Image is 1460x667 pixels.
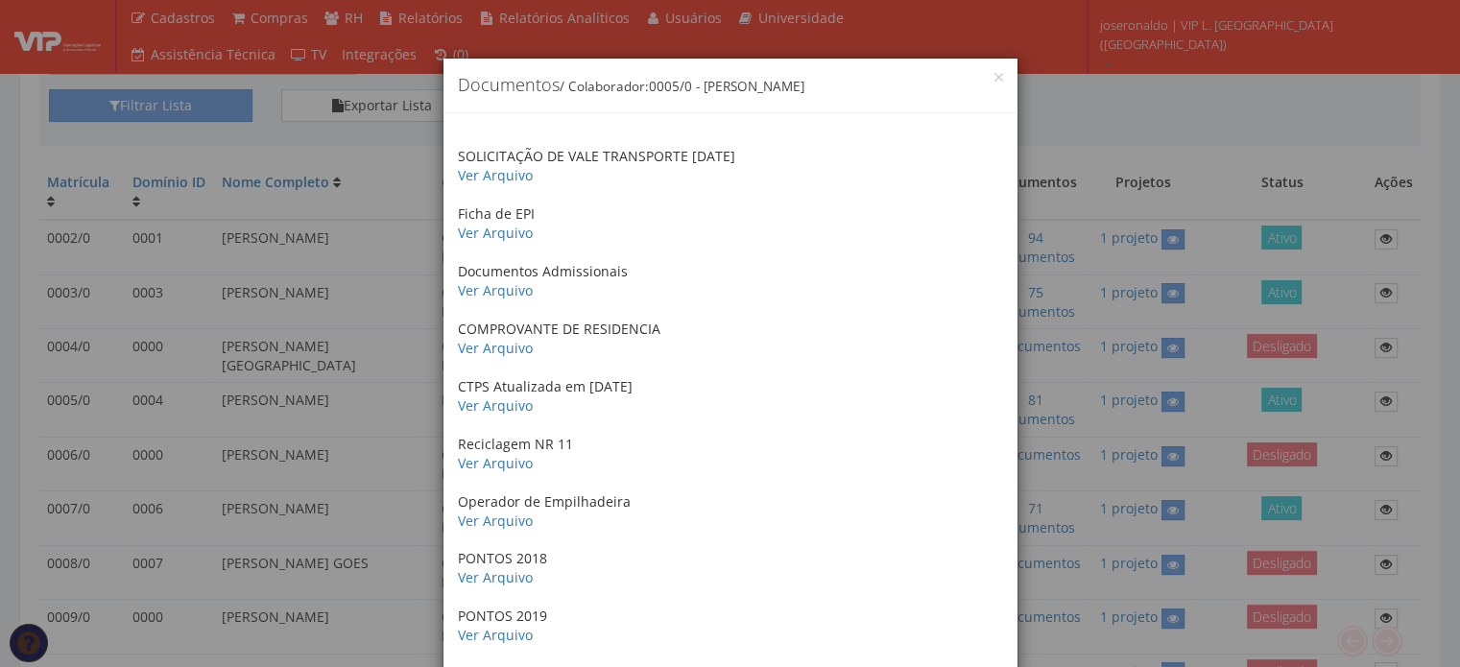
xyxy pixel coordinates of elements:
[458,281,533,299] a: Ver Arquivo
[458,262,1003,300] p: Documentos Admissionais
[458,224,533,242] a: Ver Arquivo
[458,73,1003,98] h4: Documentos
[458,512,533,530] a: Ver Arquivo
[649,78,804,95] span: 0005/0 - [PERSON_NAME]
[458,339,533,357] a: Ver Arquivo
[458,549,1003,587] p: PONTOS 2018
[994,73,1003,82] button: Close
[458,626,533,644] a: Ver Arquivo
[458,166,533,184] a: Ver Arquivo
[458,147,1003,185] p: SOLICITAÇÃO DE VALE TRANSPORTE [DATE]
[458,492,1003,531] p: Operador de Empilhadeira
[458,454,533,472] a: Ver Arquivo
[458,568,533,586] a: Ver Arquivo
[458,204,1003,243] p: Ficha de EPI
[458,320,1003,358] p: COMPROVANTE DE RESIDENCIA
[458,435,1003,473] p: Reciclagem NR 11
[458,607,1003,645] p: PONTOS 2019
[458,377,1003,416] p: CTPS Atualizada em [DATE]
[560,78,804,95] small: / Colaborador:
[458,396,533,415] a: Ver Arquivo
